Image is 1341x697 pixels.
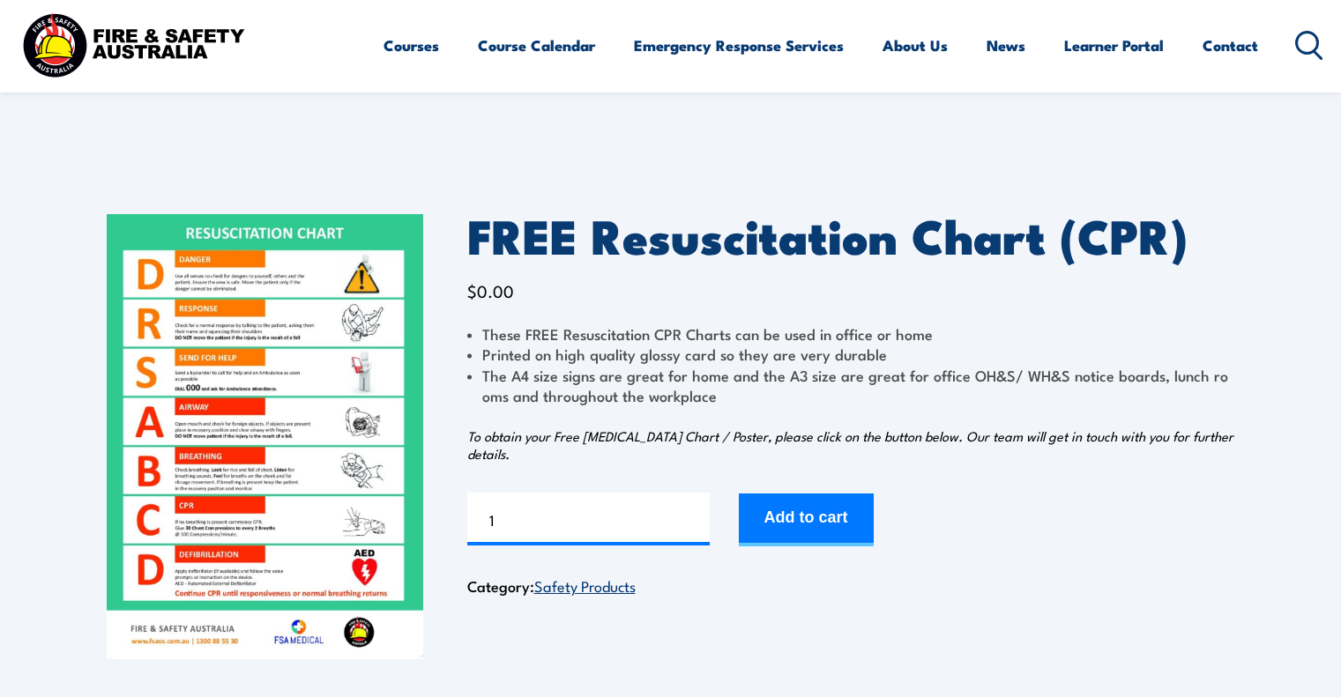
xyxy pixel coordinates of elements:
a: Learner Portal [1064,22,1164,69]
a: News [987,22,1025,69]
img: FREE Resuscitation Chart - What are the 7 steps to CPR? [107,214,423,659]
a: About Us [883,22,948,69]
span: Category: [467,575,636,597]
a: Course Calendar [478,22,595,69]
a: Safety Products [534,575,636,596]
button: Add to cart [739,493,874,546]
a: Courses [384,22,439,69]
bdi: 0.00 [467,278,514,302]
input: Product quantity [467,493,710,545]
em: To obtain your Free [MEDICAL_DATA] Chart / Poster, please click on the button below. Our team wil... [467,426,1233,463]
li: The A4 size signs are great for home and the A3 size are great for office OH&S/ WH&S notice board... [467,365,1235,406]
li: Printed on high quality glossy card so they are very durable [467,344,1235,364]
h1: FREE Resuscitation Chart (CPR) [467,214,1235,256]
span: $ [467,278,477,302]
li: These FREE Resuscitation CPR Charts can be used in office or home [467,323,1235,344]
a: Contact [1203,22,1258,69]
a: Emergency Response Services [634,22,844,69]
